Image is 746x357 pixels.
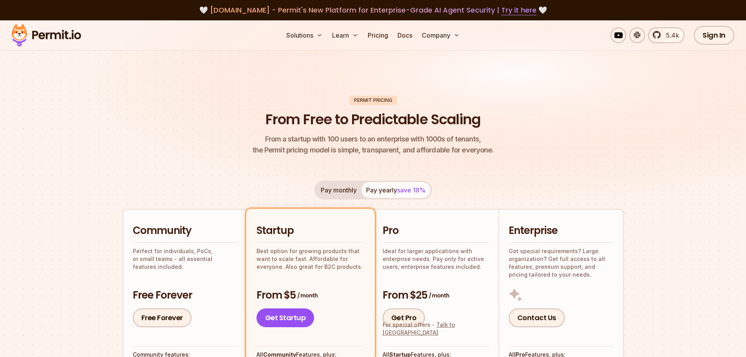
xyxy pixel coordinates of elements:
a: 5.4k [648,27,685,43]
p: the Permit pricing model is simple, transparent, and affordable for everyone. [253,134,494,156]
a: Try it here [501,5,536,15]
a: Docs [394,27,415,43]
a: Contact Us [509,308,565,327]
span: / month [297,292,318,299]
p: Ideal for larger applications with enterprise needs. Pay only for active users, enterprise featur... [383,247,489,271]
span: [DOMAIN_NAME] - Permit's New Platform for Enterprise-Grade AI Agent Security | [210,5,536,15]
span: 5.4k [661,31,679,40]
h2: Startup [256,224,365,238]
h1: From Free to Predictable Scaling [266,110,480,129]
p: Got special requirements? Large organization? Get full access to all features, premium support, a... [509,247,614,279]
button: Learn [329,27,361,43]
div: Permit Pricing [349,96,397,105]
a: Sign In [694,26,734,45]
p: Perfect for individuals, PoCs, or small teams - all essential features included. [133,247,238,271]
a: Get Pro [383,308,425,327]
a: Pricing [365,27,391,43]
img: Permit logo [8,22,85,49]
div: For special offers - [383,321,489,337]
div: 🤍 🤍 [19,5,727,16]
h2: Enterprise [509,224,614,238]
button: Solutions [283,27,326,43]
p: Best option for growing products that want to scale fast. Affordable for everyone. Also great for... [256,247,365,271]
h3: From $25 [383,288,489,303]
a: Get Startup [256,308,314,327]
span: / month [429,292,449,299]
a: Free Forever [133,308,191,327]
span: From a startup with 100 users to an enterprise with 1000s of tenants, [253,134,494,145]
h3: From $5 [256,288,365,303]
h2: Pro [383,224,489,238]
h2: Community [133,224,238,238]
h3: Free Forever [133,288,238,303]
button: Pay monthly [316,182,361,198]
button: Company [419,27,463,43]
